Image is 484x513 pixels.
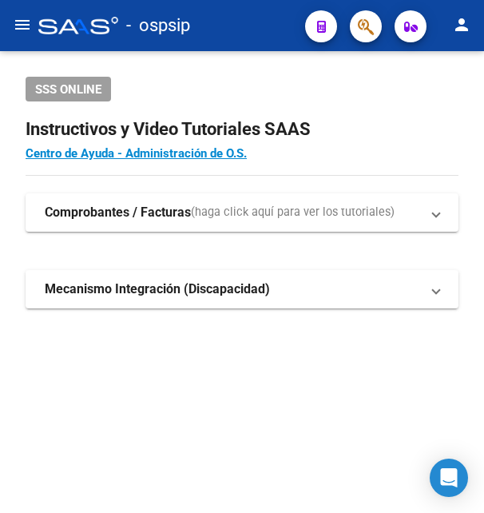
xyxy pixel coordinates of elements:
mat-expansion-panel-header: Mecanismo Integración (Discapacidad) [26,270,458,308]
strong: Comprobantes / Facturas [45,204,191,221]
mat-expansion-panel-header: Comprobantes / Facturas(haga click aquí para ver los tutoriales) [26,193,458,232]
a: Centro de Ayuda - Administración de O.S. [26,146,247,161]
span: - ospsip [126,8,190,43]
h2: Instructivos y Video Tutoriales SAAS [26,114,458,145]
mat-icon: person [452,15,471,34]
span: (haga click aquí para ver los tutoriales) [191,204,395,221]
span: SSS ONLINE [35,82,101,97]
button: SSS ONLINE [26,77,111,101]
mat-icon: menu [13,15,32,34]
div: Open Intercom Messenger [430,459,468,497]
strong: Mecanismo Integración (Discapacidad) [45,280,270,298]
